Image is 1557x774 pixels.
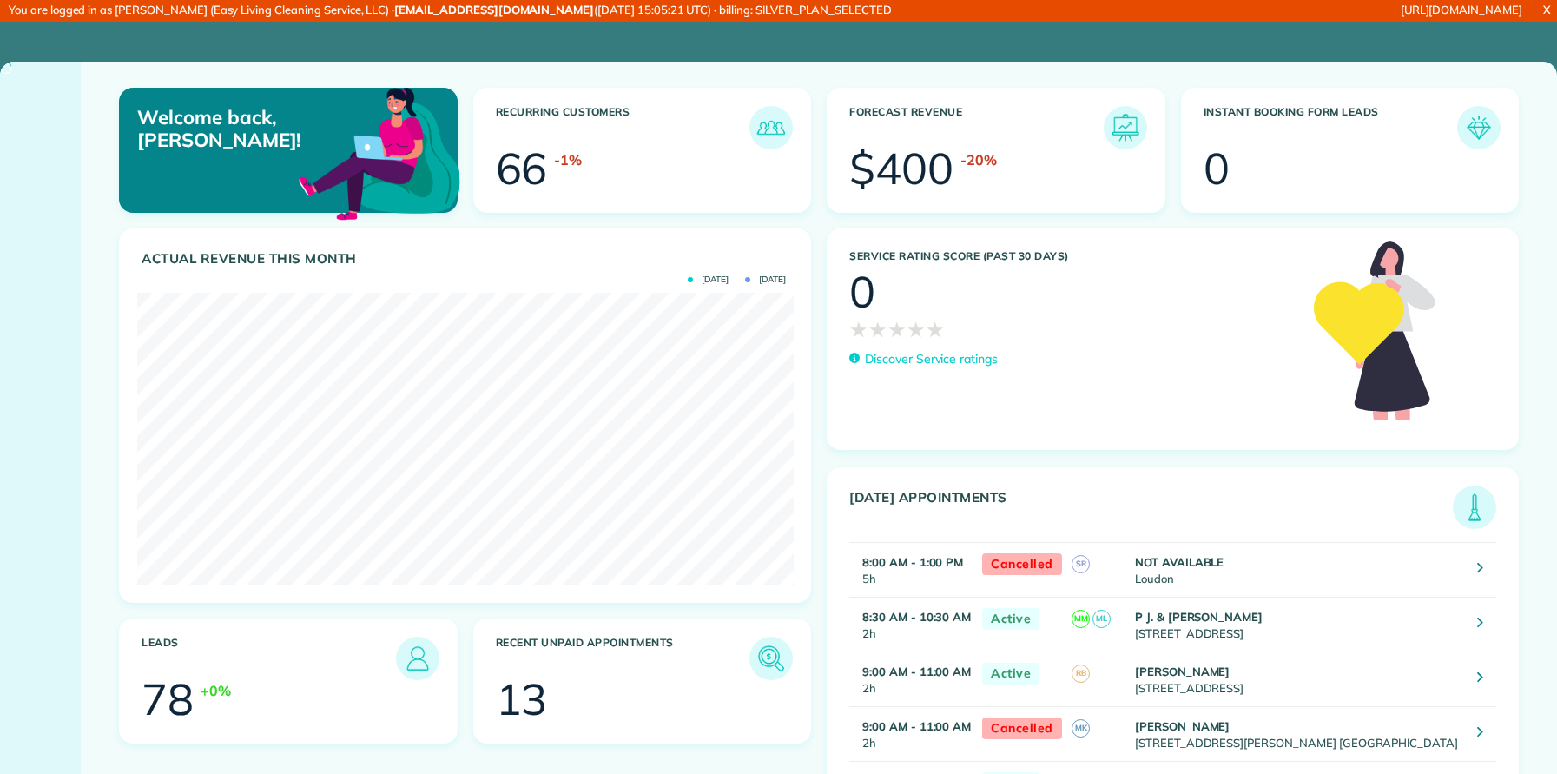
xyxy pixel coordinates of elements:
td: [STREET_ADDRESS] [1131,597,1464,652]
img: icon_recurring_customers-cf858462ba22bcd05b5a5880d41d6543d210077de5bb9ebc9590e49fd87d84ed.png [754,110,788,145]
span: ★ [868,314,887,345]
td: 5h [849,542,973,597]
span: Cancelled [982,553,1062,575]
span: ★ [849,314,868,345]
a: [URL][DOMAIN_NAME] [1401,3,1522,17]
h3: [DATE] Appointments [849,490,1453,529]
p: Discover Service ratings [865,350,998,368]
strong: NOT AVAILABLE [1135,555,1224,569]
span: ML [1092,610,1111,628]
img: icon_leads-1bed01f49abd5b7fead27621c3d59655bb73ed531f8eeb49469d10e621d6b896.png [400,641,435,676]
div: 13 [496,678,548,721]
strong: [PERSON_NAME] [1135,719,1230,733]
span: ★ [887,314,907,345]
span: ★ [926,314,945,345]
h3: Forecast Revenue [849,106,1104,149]
h3: Instant Booking Form Leads [1204,106,1458,149]
span: MM [1072,610,1090,628]
img: icon_unpaid_appointments-47b8ce3997adf2238b356f14209ab4cced10bd1f174958f3ca8f1d0dd7fffeee.png [754,641,788,676]
h3: Recurring Customers [496,106,750,149]
img: icon_todays_appointments-901f7ab196bb0bea1936b74009e4eb5ffbc2d2711fa7634e0d609ed5ef32b18b.png [1457,490,1492,525]
td: 2h [849,652,973,706]
div: -1% [554,149,582,170]
td: [STREET_ADDRESS] [1131,652,1464,706]
strong: 9:00 AM - 11:00 AM [862,665,971,678]
img: dashboard_welcome-42a62b7d889689a78055ac9021e634bf52bae3f8056760290aed330b23ab8690.png [295,68,464,236]
span: MK [1072,719,1090,738]
td: [STREET_ADDRESS][PERSON_NAME] [GEOGRAPHIC_DATA] [1131,706,1464,761]
span: Cancelled [982,718,1062,739]
h3: Recent unpaid appointments [496,637,750,680]
span: RB [1072,665,1090,683]
div: +0% [201,680,231,701]
td: Loudon [1131,542,1464,597]
span: SR [1072,555,1090,573]
strong: P J. & [PERSON_NAME] [1135,610,1263,624]
strong: 8:00 AM - 1:00 PM [862,555,963,569]
div: $400 [849,147,953,190]
span: ★ [907,314,926,345]
div: -20% [960,149,997,170]
h3: Leads [142,637,396,680]
img: icon_forecast_revenue-8c13a41c7ed35a8dcfafea3cbb826a0462acb37728057bba2d056411b612bbbe.png [1108,110,1143,145]
p: Welcome back, [PERSON_NAME]! [137,106,348,152]
span: Active [982,608,1039,630]
strong: 8:30 AM - 10:30 AM [862,610,971,624]
div: 0 [1204,147,1230,190]
a: Discover Service ratings [849,350,998,368]
span: Active [982,663,1039,685]
td: 2h [849,597,973,652]
td: 2h [849,706,973,761]
h3: Service Rating score (past 30 days) [849,250,1296,262]
strong: 9:00 AM - 11:00 AM [862,719,971,733]
span: [DATE] [688,275,729,284]
h3: Actual Revenue this month [142,251,793,267]
div: 78 [142,678,194,721]
img: icon_form_leads-04211a6a04a5b2264e4ee56bc0799ec3eb69b7e499cbb523a139df1d13a81ae0.png [1461,110,1496,145]
div: 0 [849,270,875,314]
strong: [PERSON_NAME] [1135,665,1230,678]
strong: [EMAIL_ADDRESS][DOMAIN_NAME] [394,3,594,17]
span: [DATE] [745,275,786,284]
div: 66 [496,147,548,190]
